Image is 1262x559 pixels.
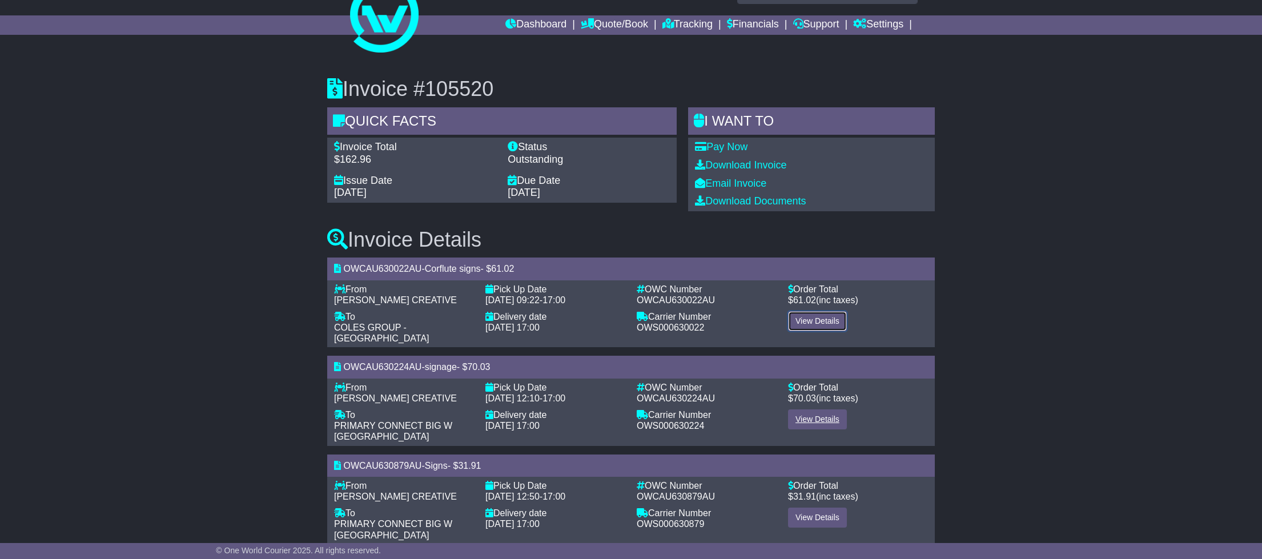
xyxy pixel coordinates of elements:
[542,393,565,403] span: 17:00
[334,421,452,441] span: PRIMARY CONNECT BIG W [GEOGRAPHIC_DATA]
[343,461,421,470] span: OWCAU630879AU
[542,295,565,305] span: 17:00
[334,393,457,403] span: [PERSON_NAME] CREATIVE
[727,15,779,35] a: Financials
[505,15,566,35] a: Dashboard
[216,546,381,555] span: © One World Courier 2025. All rights reserved.
[637,284,777,295] div: OWC Number
[334,508,474,518] div: To
[508,187,670,199] div: [DATE]
[425,362,457,372] span: signage
[343,264,421,274] span: OWCAU630022AU
[793,15,839,35] a: Support
[485,508,625,518] div: Delivery date
[334,295,457,305] span: [PERSON_NAME] CREATIVE
[853,15,903,35] a: Settings
[343,362,421,372] span: OWCAU630224AU
[485,382,625,393] div: Pick Up Date
[327,107,677,138] div: Quick Facts
[334,284,474,295] div: From
[788,295,928,305] div: $ (inc taxes)
[637,409,777,420] div: Carrier Number
[637,382,777,393] div: OWC Number
[491,264,514,274] span: 61.02
[458,461,481,470] span: 31.91
[485,409,625,420] div: Delivery date
[508,141,670,154] div: Status
[581,15,648,35] a: Quote/Book
[485,295,540,305] span: [DATE] 09:22
[327,228,935,251] h3: Invoice Details
[485,284,625,295] div: Pick Up Date
[334,409,474,420] div: To
[334,154,496,166] div: $162.96
[788,311,847,331] a: View Details
[637,323,704,332] span: OWS000630022
[788,382,928,393] div: Order Total
[334,187,496,199] div: [DATE]
[788,491,928,502] div: $ (inc taxes)
[788,409,847,429] a: View Details
[695,195,806,207] a: Download Documents
[637,311,777,322] div: Carrier Number
[327,78,935,100] h3: Invoice #105520
[485,393,625,404] div: -
[662,15,713,35] a: Tracking
[485,491,625,502] div: -
[793,492,816,501] span: 31.91
[485,393,540,403] span: [DATE] 12:10
[327,356,935,378] div: - - $
[793,393,816,403] span: 70.03
[327,258,935,280] div: - - $
[637,393,715,403] span: OWCAU630224AU
[334,480,474,491] div: From
[508,175,670,187] div: Due Date
[425,264,481,274] span: Corflute signs
[327,455,935,477] div: - - $
[485,492,540,501] span: [DATE] 12:50
[793,295,816,305] span: 61.02
[485,519,540,529] span: [DATE] 17:00
[788,480,928,491] div: Order Total
[637,480,777,491] div: OWC Number
[637,519,704,529] span: OWS000630879
[485,421,540,431] span: [DATE] 17:00
[334,311,474,322] div: To
[695,178,766,189] a: Email Invoice
[688,107,935,138] div: I WANT to
[334,382,474,393] div: From
[334,323,429,343] span: COLES GROUP - [GEOGRAPHIC_DATA]
[637,492,715,501] span: OWCAU630879AU
[788,393,928,404] div: $ (inc taxes)
[637,508,777,518] div: Carrier Number
[425,461,448,470] span: Signs
[334,141,496,154] div: Invoice Total
[695,159,786,171] a: Download Invoice
[485,323,540,332] span: [DATE] 17:00
[467,362,490,372] span: 70.03
[485,295,625,305] div: -
[485,311,625,322] div: Delivery date
[334,519,452,540] span: PRIMARY CONNECT BIG W [GEOGRAPHIC_DATA]
[334,175,496,187] div: Issue Date
[334,492,457,501] span: [PERSON_NAME] CREATIVE
[542,492,565,501] span: 17:00
[788,284,928,295] div: Order Total
[637,295,715,305] span: OWCAU630022AU
[485,480,625,491] div: Pick Up Date
[508,154,670,166] div: Outstanding
[695,141,747,152] a: Pay Now
[637,421,704,431] span: OWS000630224
[788,508,847,528] a: View Details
